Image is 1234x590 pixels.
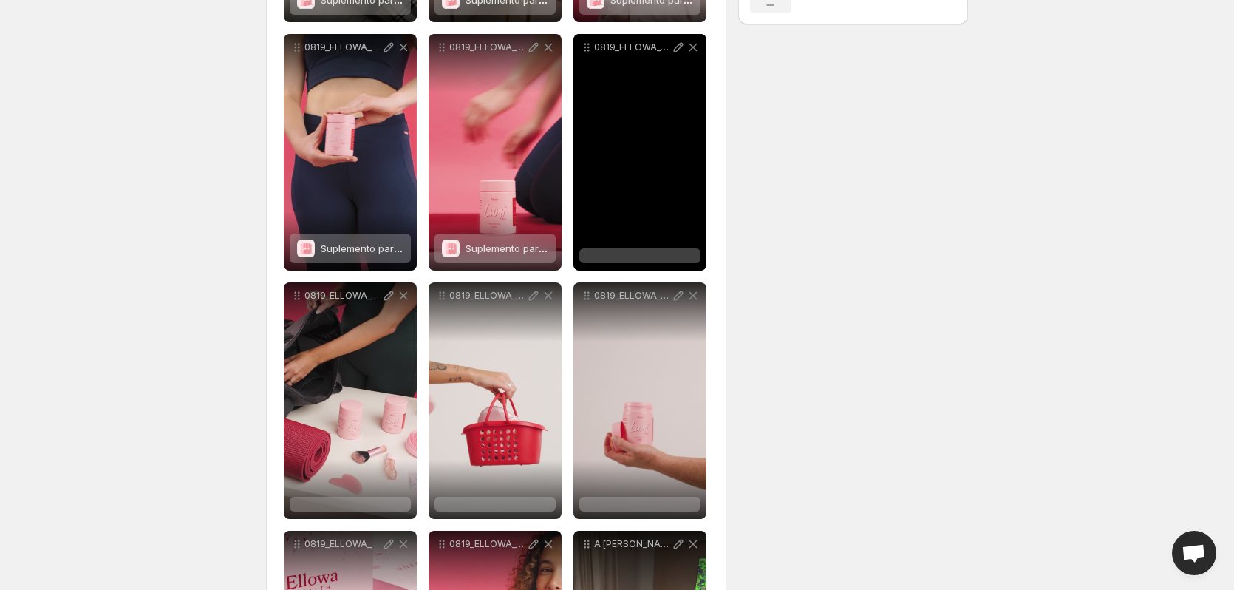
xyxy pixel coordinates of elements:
[304,290,381,302] p: 0819_ELLOWA_VID05
[594,290,671,302] p: 0819_ELLOWA_VID07
[284,282,417,519] div: 0819_ELLOWA_VID05
[573,34,706,271] div: 0819_ELLOWA_VID04
[466,243,616,254] span: Suplemento para a Saúde Íntima
[443,240,459,257] img: Suplemento para a Saúde Íntima
[594,41,671,53] p: 0819_ELLOWA_VID04
[284,34,417,271] div: 0819_ELLOWA_VID02Suplemento para a Saúde ÍntimaSuplemento para a Saúde Íntima
[429,282,562,519] div: 0819_ELLOWA_VID06
[594,538,671,550] p: A [PERSON_NAME] soltou a verdade O que ser que vem por a Comenta aqui o que voc acha que
[449,41,526,53] p: 0819_ELLOWA_VID03
[1172,531,1216,575] div: Open chat
[304,41,381,53] p: 0819_ELLOWA_VID02
[449,538,526,550] p: 0819_ELLOWA_VID09
[573,282,706,519] div: 0819_ELLOWA_VID07
[321,243,471,254] span: Suplemento para a Saúde Íntima
[449,290,526,302] p: 0819_ELLOWA_VID06
[304,538,381,550] p: 0819_ELLOWA_VID08
[298,240,314,257] img: Suplemento para a Saúde Íntima
[429,34,562,271] div: 0819_ELLOWA_VID03Suplemento para a Saúde ÍntimaSuplemento para a Saúde Íntima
